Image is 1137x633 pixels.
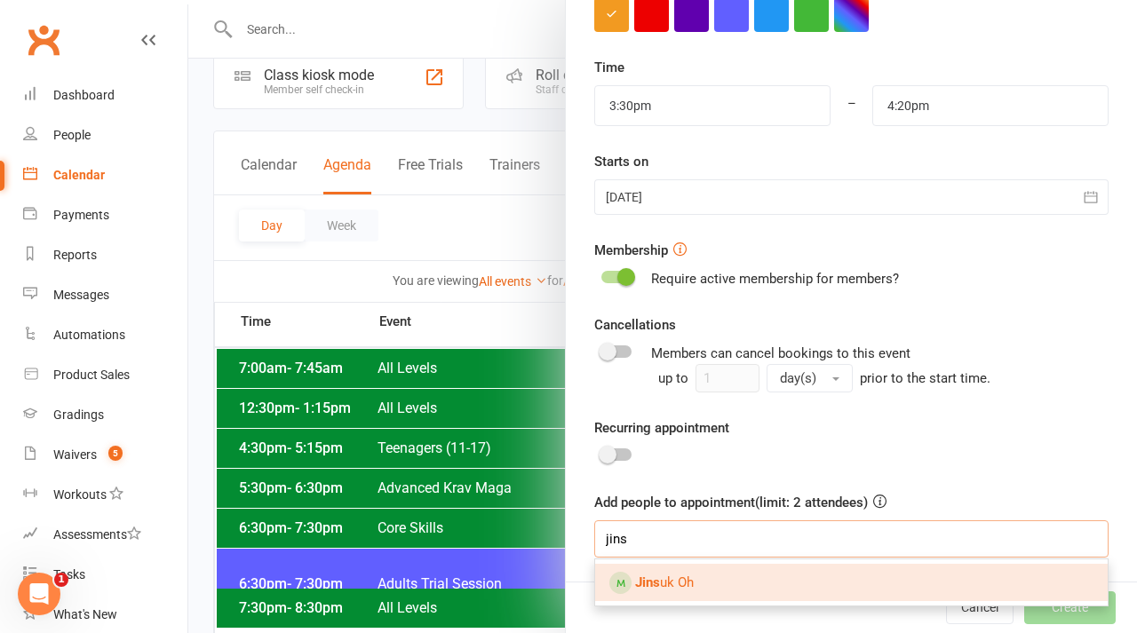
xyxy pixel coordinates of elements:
button: Cancel [946,592,1014,624]
a: Tasks [23,555,187,595]
label: Starts on [594,151,648,172]
div: Payments [53,208,109,222]
div: Assessments [53,527,141,542]
input: Search and members and prospects [594,520,1109,558]
div: Require active membership for members? [651,268,899,289]
div: Product Sales [53,368,130,382]
div: Automations [53,328,125,342]
div: Tasks [53,567,85,582]
a: Clubworx [21,18,66,62]
a: Calendar [23,155,187,195]
label: Cancellations [594,314,676,336]
div: Gradings [53,407,104,422]
strong: Jins [635,574,660,590]
a: People [23,115,187,155]
div: Calendar [53,168,105,182]
div: up to [658,364,853,392]
a: Workouts [23,475,187,515]
div: People [53,128,91,142]
a: Automations [23,315,187,355]
span: (limit: 2 attendees) [755,495,887,510]
label: Recurring appointment [594,417,729,439]
a: Messages [23,275,187,315]
button: day(s) [767,364,853,392]
span: day(s) [780,370,816,386]
span: prior to the start time. [860,370,990,386]
div: What's New [53,607,117,621]
a: Reports [23,235,187,275]
span: 1 [54,573,68,587]
a: Dashboard [23,75,187,115]
span: 5 [108,446,123,461]
div: – [830,85,873,126]
div: Waivers [53,447,97,462]
div: Members can cancel bookings to this event [651,343,1109,392]
label: Add people to appointment [594,492,887,513]
a: Assessments [23,515,187,555]
a: Waivers 5 [23,435,187,475]
div: Workouts [53,487,107,502]
a: Payments [23,195,187,235]
div: Reports [53,248,97,262]
span: uk Oh [635,574,694,590]
div: Dashboard [53,88,115,102]
iframe: Intercom live chat [18,573,60,615]
a: Gradings [23,395,187,435]
div: Messages [53,288,109,302]
a: Product Sales [23,355,187,395]
label: Membership [594,240,668,261]
label: Time [594,57,624,78]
